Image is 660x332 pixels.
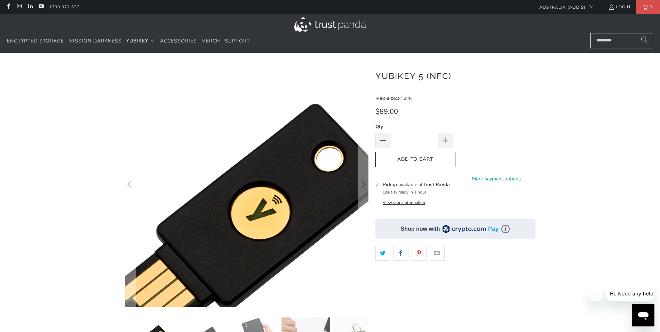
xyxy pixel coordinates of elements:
[383,181,450,188] h3: Pickup available at
[126,33,156,49] summary: YubiKey
[401,225,440,233] div: Shop now with
[4,5,50,10] span: Hi. Need any help?
[160,33,197,49] a: Accessories
[412,246,427,261] a: Share this on Pinterest
[636,33,653,48] button: Search
[7,38,64,44] span: Encrypted Storage
[375,152,455,167] button: Add to Cart
[7,33,250,49] nav: Translation missing: en.navigation.header.main_nav
[294,17,366,32] img: Trust Panda Australia
[430,246,445,261] a: Email this to a friend
[375,246,390,261] a: Share this on Twitter
[27,4,33,10] a: Trust Panda Australia on LinkedIn
[458,175,535,183] a: More payment options
[69,33,122,49] a: Mission Darkness
[16,4,22,10] a: Trust Panda Australia on Instagram
[160,38,197,44] span: Accessories
[383,157,448,163] span: Add to Cart
[590,33,653,48] input: Search...
[608,3,630,11] a: Login
[69,38,122,44] span: Mission Darkness
[125,63,368,307] a: YubiKey 5 (NFC) - Trust Panda
[49,3,80,11] a: 1300 072 632
[375,69,535,82] h1: YubiKey 5 (NFC)
[393,246,408,261] a: Share this on Facebook
[126,38,148,44] span: YubiKey
[358,63,369,307] button: Next
[383,189,426,195] small: Usually ready in 1 hour
[38,4,44,10] a: Trust Panda Australia on YouTube
[225,38,250,44] span: Support
[375,95,412,102] span: 5060408461426
[375,273,535,296] iframe: Reviews Widget
[201,38,220,44] span: Merch
[201,33,220,49] a: Merch
[632,304,654,326] iframe: Button to launch messaging window
[225,33,250,49] a: Support
[5,4,11,10] a: Trust Panda Australia on Facebook
[375,107,398,116] span: $89.00
[606,286,654,301] iframe: Message from company
[423,181,450,188] b: Trust Panda
[589,287,603,301] iframe: Close message
[125,63,136,307] button: Previous
[375,123,453,131] label: Qty
[7,33,64,49] a: Encrypted Storage
[383,200,425,205] button: View store information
